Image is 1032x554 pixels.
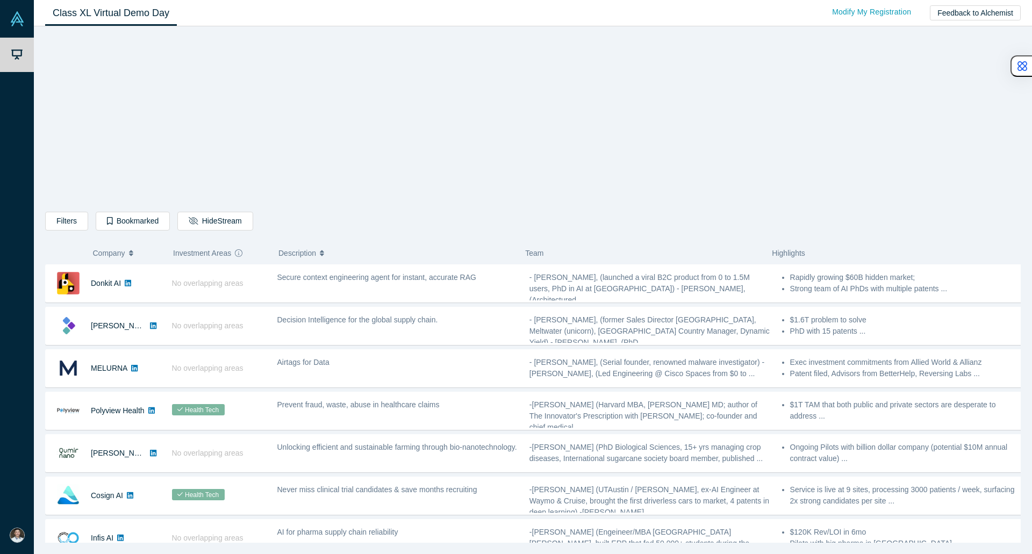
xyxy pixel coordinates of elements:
li: $1.6T problem to solve [790,314,1023,326]
span: Health Tech [172,489,225,500]
li: Pilots with big pharma in [GEOGRAPHIC_DATA] ... [790,538,1023,549]
li: Patent filed, Advisors from BetterHelp, Reversing Labs ... [790,368,1023,379]
span: - [PERSON_NAME], (launched a viral B2C product from 0 to 1.5M users, PhD in AI at [GEOGRAPHIC_DAT... [529,273,750,304]
a: MELURNA [91,364,127,372]
button: Feedback to Alchemist [930,5,1021,20]
li: PhD with 15 patents ... [790,326,1023,337]
span: No overlapping areas [172,321,243,330]
button: Bookmarked [96,212,170,231]
img: Kimaru AI's Logo [57,314,80,337]
img: Infis AI's Logo [57,527,80,549]
img: Polyview Health's Logo [57,399,80,422]
span: Highlights [772,249,805,257]
a: Donkit AI [91,279,121,287]
span: -[PERSON_NAME] (PhD Biological Sciences, 15+ yrs managing crop diseases, International sugarcane ... [529,443,763,463]
a: Polyview Health [91,406,145,415]
span: Investment Areas [173,242,231,264]
button: Description [278,242,514,264]
iframe: Alchemist Class XL Demo Day: Vault [383,35,683,204]
span: No overlapping areas [172,534,243,542]
span: No overlapping areas [172,364,243,372]
img: Donkit AI's Logo [57,272,80,294]
li: Strong team of AI PhDs with multiple patents ... [790,283,1023,294]
a: Infis AI [91,534,113,542]
span: Decision Intelligence for the global supply chain. [277,315,438,324]
button: HideStream [177,212,253,231]
img: Matias Wibowo's Account [10,528,25,543]
span: -[PERSON_NAME] (Harvard MBA, [PERSON_NAME] MD; author of The Innovator's Prescription with [PERSO... [529,400,757,431]
span: Health Tech [172,404,225,415]
span: - [PERSON_NAME], (former Sales Director [GEOGRAPHIC_DATA], Meltwater (unicorn), [GEOGRAPHIC_DATA]... [529,315,770,347]
li: Ongoing Pilots with billion dollar company (potential $10M annual contract value) ... [790,442,1023,464]
span: Secure context engineering agent for instant, accurate RAG [277,273,476,282]
span: Unlocking efficient and sustainable farming through bio-nanotechnology. [277,443,517,451]
a: Modify My Registration [821,3,922,21]
img: Cosign AI's Logo [57,484,80,507]
li: $1T TAM that both public and private sectors are desperate to address ... [790,399,1023,422]
span: -[PERSON_NAME] (UTAustin / [PERSON_NAME], ex-AI Engineer at Waymo & Cruise, brought the first dri... [529,485,769,516]
span: Description [278,242,316,264]
button: Filters [45,212,88,231]
li: Exec investment commitments from Allied World & Allianz [790,357,1023,368]
span: Prevent fraud, waste, abuse in healthcare claims [277,400,440,409]
a: [PERSON_NAME] [91,321,153,330]
li: Rapidly growing $60B hidden market; [790,272,1023,283]
span: Company [93,242,125,264]
span: Airtags for Data [277,358,329,366]
span: Never miss clinical trial candidates & save months recruiting [277,485,477,494]
span: AI for pharma supply chain reliability [277,528,398,536]
button: Company [93,242,162,264]
a: [PERSON_NAME] [91,449,153,457]
span: Team [525,249,543,257]
span: No overlapping areas [172,279,243,287]
img: Qumir Nano's Logo [57,442,80,464]
a: Class XL Virtual Demo Day [45,1,177,26]
span: No overlapping areas [172,449,243,457]
li: $120K Rev/LOI in 6mo [790,527,1023,538]
img: Alchemist Vault Logo [10,11,25,26]
li: Service is live at 9 sites, processing 3000 patients / week, surfacing 2x strong candidates per s... [790,484,1023,507]
a: Cosign AI [91,491,123,500]
img: MELURNA's Logo [57,357,80,379]
span: - [PERSON_NAME], (Serial founder, renowned malware investigator) - [PERSON_NAME], (Led Engineerin... [529,358,764,378]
